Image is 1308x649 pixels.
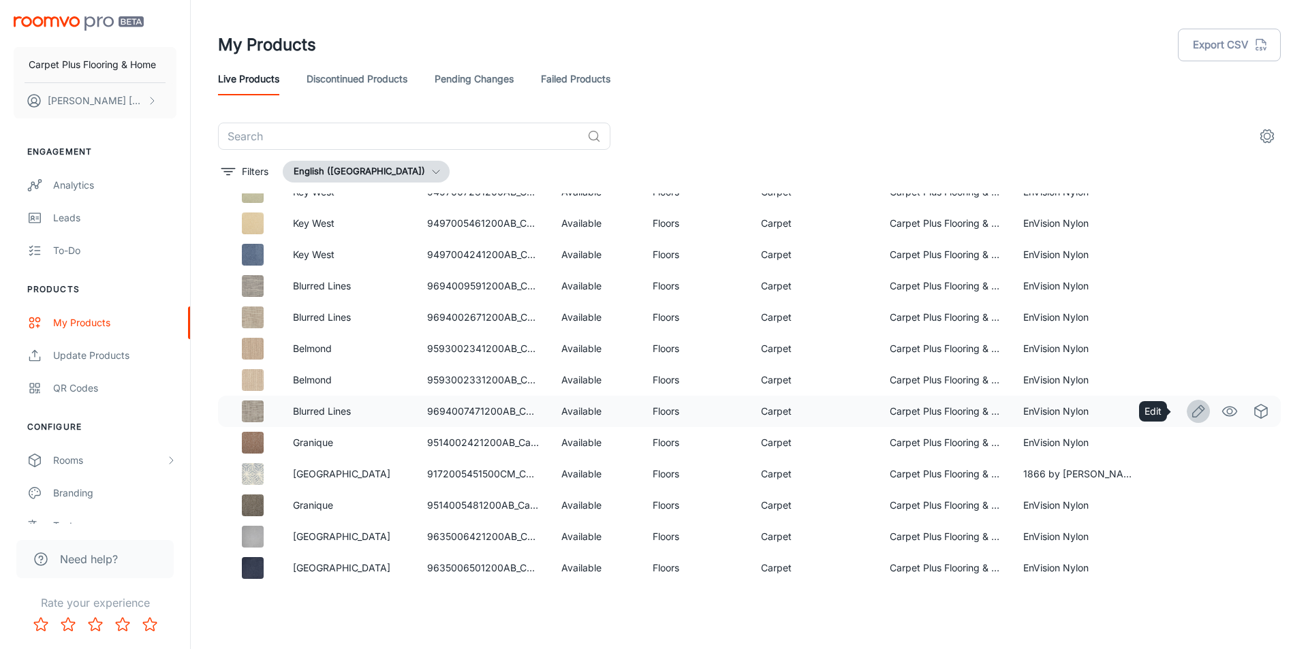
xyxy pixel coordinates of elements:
td: 9593002331200AB_Carpet [416,364,550,396]
td: 9694007471200AB_Carpet [416,396,550,427]
td: Floors [642,208,750,239]
td: EnVision Nylon [1012,302,1147,333]
a: See in Virtual Samples [1249,400,1273,423]
td: Floors [642,396,750,427]
p: [PERSON_NAME] [PERSON_NAME] [48,93,144,108]
td: 9514005481200AB_Carpet [416,490,550,521]
a: Key West [293,217,334,229]
td: 9497004241200AB_Carpet [416,239,550,270]
button: Rate 1 star [27,611,54,638]
td: Carpet [750,427,879,458]
p: Carpet Plus Flooring & Home [29,57,156,72]
td: EnVision Nylon [1012,490,1147,521]
td: Carpet [750,396,879,427]
button: English ([GEOGRAPHIC_DATA]) [283,161,450,183]
td: Carpet [750,302,879,333]
p: Rate your experience [11,595,179,611]
td: EnVision Nylon [1012,552,1147,584]
td: Available [550,427,642,458]
div: Texts [53,518,176,533]
td: Carpet [750,208,879,239]
span: Need help? [60,551,118,567]
td: EnVision Nylon [1012,239,1147,270]
a: [GEOGRAPHIC_DATA] [293,562,390,573]
td: Available [550,490,642,521]
td: Carpet Plus Flooring & Home [879,396,1013,427]
button: Rate 4 star [109,611,136,638]
td: Carpet Plus Flooring & Home [879,490,1013,521]
h1: My Products [218,33,316,57]
a: Failed Products [541,63,610,95]
td: Carpet Plus Flooring & Home [879,521,1013,552]
div: Analytics [53,178,176,193]
td: EnVision Nylon [1012,396,1147,427]
td: Available [550,208,642,239]
td: Floors [642,270,750,302]
td: Carpet [750,521,879,552]
td: Floors [642,490,750,521]
td: Available [550,521,642,552]
td: Available [550,458,642,490]
div: My Products [53,315,176,330]
a: See in Visualizer [1218,400,1241,423]
td: EnVision Nylon [1012,427,1147,458]
a: Pending Changes [435,63,514,95]
button: Rate 3 star [82,611,109,638]
td: Carpet Plus Flooring & Home [879,208,1013,239]
div: To-do [53,243,176,258]
a: Live Products [218,63,279,95]
div: Rooms [53,453,166,468]
td: Floors [642,239,750,270]
td: Floors [642,521,750,552]
td: 9635006421200AB_Carpet [416,521,550,552]
a: Edit [1187,400,1210,423]
td: 9635006501200AB_Carpet [416,552,550,584]
td: Available [550,239,642,270]
a: [GEOGRAPHIC_DATA] [293,531,390,542]
a: Granique [293,437,333,448]
td: 9514002421200AB_Carpet [416,427,550,458]
td: EnVision Nylon [1012,208,1147,239]
div: Update Products [53,348,176,363]
td: Available [550,396,642,427]
a: [GEOGRAPHIC_DATA] [293,468,390,479]
td: Available [550,270,642,302]
div: Leads [53,210,176,225]
td: Carpet Plus Flooring & Home [879,239,1013,270]
td: 1866 by [PERSON_NAME] [1012,458,1147,490]
button: Rate 2 star [54,611,82,638]
td: Carpet Plus Flooring & Home [879,427,1013,458]
td: Available [550,302,642,333]
td: Carpet Plus Flooring & Home [879,333,1013,364]
td: EnVision Nylon [1012,333,1147,364]
td: EnVision Nylon [1012,521,1147,552]
p: Filters [242,164,268,179]
td: EnVision Nylon [1012,364,1147,396]
td: Carpet Plus Flooring & Home [879,552,1013,584]
td: Carpet Plus Flooring & Home [879,302,1013,333]
td: Carpet [750,239,879,270]
td: 9172005451500CM_Carpet [416,458,550,490]
td: Available [550,552,642,584]
td: Carpet [750,552,879,584]
button: Carpet Plus Flooring & Home [14,47,176,82]
td: Available [550,364,642,396]
a: Discontinued Products [307,63,407,95]
td: Floors [642,552,750,584]
td: Floors [642,333,750,364]
td: Carpet [750,333,879,364]
td: Floors [642,458,750,490]
button: [PERSON_NAME] [PERSON_NAME] [14,83,176,118]
td: 9694009591200AB_Carpet [416,270,550,302]
div: QR Codes [53,381,176,396]
a: Key West [293,249,334,260]
td: 9694002671200AB_Carpet [416,302,550,333]
td: Floors [642,364,750,396]
td: Carpet [750,364,879,396]
div: Branding [53,486,176,501]
a: Belmond [293,374,332,385]
td: Available [550,333,642,364]
td: 9593002341200AB_Carpet [416,333,550,364]
input: Search [218,123,582,150]
td: Floors [642,427,750,458]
